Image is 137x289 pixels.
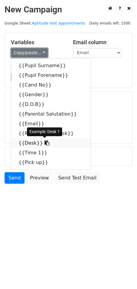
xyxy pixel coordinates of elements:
[73,39,126,46] h5: Email column
[11,158,91,167] a: {{Pick up}}
[11,71,91,80] a: {{Pupil Forename}}
[11,90,91,100] a: {{Gender}}
[11,119,91,129] a: {{Email}}
[11,129,91,138] a: {{Registration Desk}}
[11,100,91,109] a: {{D.O.B}}
[11,61,91,71] a: {{Pupil Surname}}
[11,109,91,119] a: {{Parental Salutation}}
[11,48,48,57] a: Copy/paste...
[5,172,25,184] a: Send
[5,21,85,25] small: Google Sheet:
[26,172,53,184] a: Preview
[11,39,64,46] h5: Variables
[107,260,137,289] iframe: Chat Widget
[5,5,132,15] h2: New Campaign
[27,127,62,136] div: Example: Desk 1
[54,172,100,184] a: Send Test Email
[87,20,132,27] span: Daily emails left: 1500
[32,21,85,25] a: Aptitude test appointments
[87,21,132,25] a: Daily emails left: 1500
[11,138,91,148] a: {{Desk}}
[11,80,91,90] a: {{Cand No}}
[11,148,91,158] a: {{Time 1}}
